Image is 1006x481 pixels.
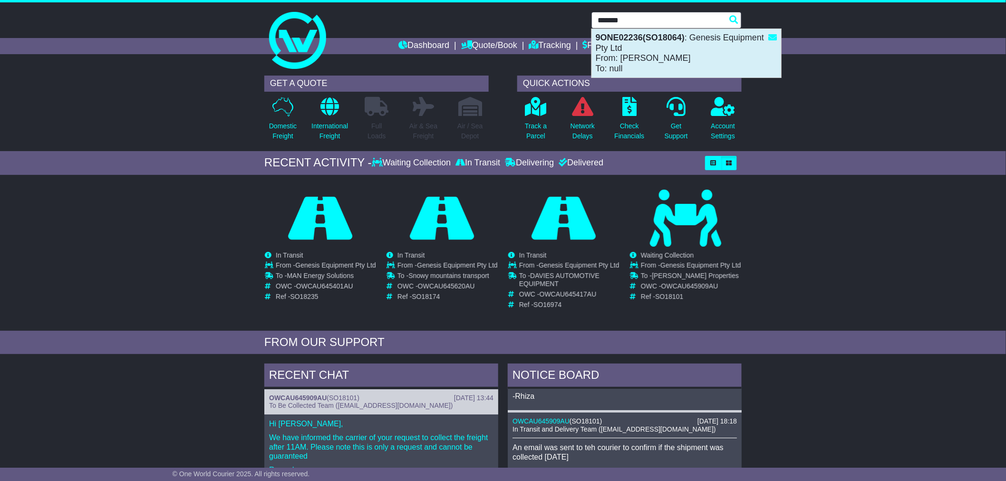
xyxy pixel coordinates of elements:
[457,121,483,141] p: Air / Sea Depot
[519,301,619,309] td: Ref -
[311,121,348,141] p: International Freight
[519,290,619,301] td: OWC -
[290,293,318,300] span: SO18235
[533,301,561,308] span: SO16974
[641,261,741,272] td: From -
[711,121,735,141] p: Account Settings
[409,121,437,141] p: Air & Sea Freight
[264,364,498,389] div: RECENT CHAT
[524,96,547,146] a: Track aParcel
[525,121,547,141] p: Track a Parcel
[572,417,600,425] span: SO18101
[513,466,737,475] p: -Rhiza
[641,282,741,293] td: OWC -
[519,272,619,290] td: To -
[453,158,503,168] div: In Transit
[269,394,327,402] a: OWCAU645909AU
[592,29,781,77] div: : Genesis Equipment Pty Ltd From: [PERSON_NAME] To: null
[397,272,498,282] td: To -
[276,293,376,301] td: Ref -
[711,96,736,146] a: AccountSettings
[571,121,595,141] p: Network Delays
[614,96,645,146] a: CheckFinancials
[454,394,493,402] div: [DATE] 13:44
[397,251,425,259] span: In Transit
[397,261,498,272] td: From -
[641,293,741,301] td: Ref -
[276,251,303,259] span: In Transit
[596,33,685,42] strong: 9ONE02236(SO18064)
[269,96,297,146] a: DomesticFreight
[398,38,449,54] a: Dashboard
[539,261,619,269] span: Genesis Equipment Pty Ltd
[519,261,619,272] td: From -
[412,293,440,300] span: SO18174
[641,251,694,259] span: Waiting Collection
[529,38,571,54] a: Tracking
[417,261,498,269] span: Genesis Equipment Pty Ltd
[461,38,517,54] a: Quote/Book
[269,465,493,474] p: Regards,
[173,470,310,478] span: © One World Courier 2025. All rights reserved.
[519,272,600,288] span: DAVIES AUTOMOTIVE EQUIPMENT
[641,272,741,282] td: To -
[503,158,556,168] div: Delivering
[513,392,737,401] p: -Rhiza
[661,282,718,290] span: OWCAU645909AU
[276,272,376,282] td: To -
[570,96,595,146] a: NetworkDelays
[287,272,354,279] span: MAN Energy Solutions
[418,282,475,290] span: OWCAU645620AU
[296,282,353,290] span: OWCAU645401AU
[372,158,453,168] div: Waiting Collection
[264,336,742,349] div: FROM OUR SUPPORT
[513,425,716,433] span: In Transit and Delivery Team ([EMAIL_ADDRESS][DOMAIN_NAME])
[508,364,742,389] div: NOTICE BOARD
[295,261,376,269] span: Genesis Equipment Pty Ltd
[664,96,688,146] a: GetSupport
[556,158,603,168] div: Delivered
[397,293,498,301] td: Ref -
[365,121,388,141] p: Full Loads
[269,121,297,141] p: Domestic Freight
[311,96,348,146] a: InternationalFreight
[615,121,645,141] p: Check Financials
[519,251,547,259] span: In Transit
[517,76,742,92] div: QUICK ACTIONS
[408,272,489,279] span: Snowy mountains transport
[269,419,493,428] p: Hi [PERSON_NAME],
[276,282,376,293] td: OWC -
[513,417,737,425] div: ( )
[264,156,372,170] div: RECENT ACTIVITY -
[540,290,597,298] span: OWCAU645417AU
[652,272,739,279] span: [PERSON_NAME] Properties
[269,394,493,402] div: ( )
[269,402,453,409] span: To Be Collected Team ([EMAIL_ADDRESS][DOMAIN_NAME])
[655,293,683,300] span: SO18101
[513,443,737,461] p: An email was sent to teh courier to confirm if the shipment was collected [DATE]
[269,433,493,461] p: We have informed the carrier of your request to collect the freight after 11AM. Please note this ...
[264,76,489,92] div: GET A QUOTE
[697,417,737,425] div: [DATE] 18:18
[276,261,376,272] td: From -
[397,282,498,293] td: OWC -
[665,121,688,141] p: Get Support
[513,417,570,425] a: OWCAU645909AU
[660,261,741,269] span: Genesis Equipment Pty Ltd
[583,38,626,54] a: Financials
[329,394,357,402] span: SO18101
